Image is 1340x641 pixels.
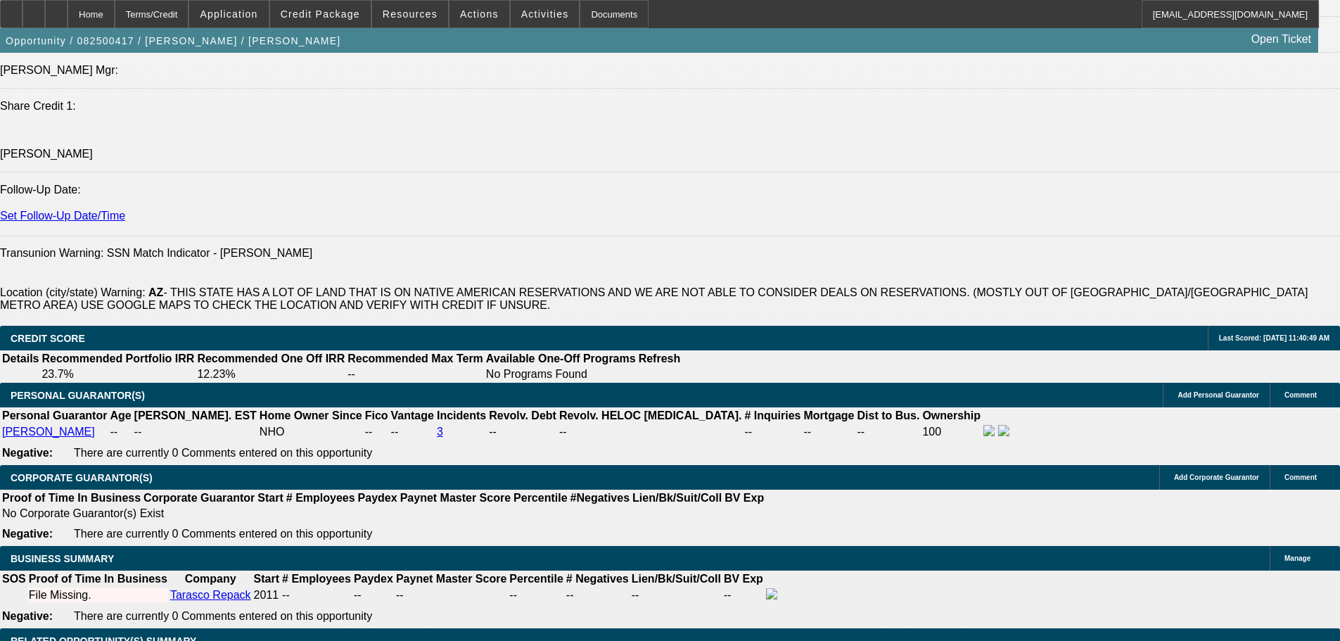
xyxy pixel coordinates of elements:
[857,424,921,440] td: --
[723,588,764,603] td: --
[509,589,563,602] div: --
[1284,474,1317,481] span: Comment
[286,492,355,504] b: # Employees
[437,410,486,421] b: Incidents
[134,410,257,421] b: [PERSON_NAME]. EST
[170,589,251,601] a: Tarasco Repack
[196,352,345,366] th: Recommended One Off IRR
[2,426,95,438] a: [PERSON_NAME]
[259,424,363,440] td: NHO
[282,589,290,601] span: --
[766,588,777,599] img: facebook-icon.png
[270,1,371,27] button: Credit Package
[1178,391,1259,399] span: Add Personal Guarantor
[485,367,637,381] td: No Programs Found
[11,333,85,344] span: CREDIT SCORE
[1,491,141,505] th: Proof of Time In Business
[358,492,397,504] b: Paydex
[29,589,167,602] div: File Missing.
[559,424,743,440] td: --
[509,573,563,585] b: Percentile
[1219,334,1329,342] span: Last Scored: [DATE] 11:40:49 AM
[109,424,132,440] td: --
[347,352,484,366] th: Recommended Max Term
[998,425,1009,436] img: linkedin-icon.png
[400,492,511,504] b: Paynet Master Score
[2,610,53,622] b: Negative:
[28,572,168,586] th: Proof of Time In Business
[11,553,114,564] span: BUSINESS SUMMARY
[725,492,764,504] b: BV Exp
[460,8,499,20] span: Actions
[857,410,920,421] b: Dist to Bus.
[41,352,195,366] th: Recommended Portfolio IRR
[638,352,682,366] th: Refresh
[922,410,981,421] b: Ownership
[74,528,372,540] span: There are currently 0 Comments entered on this opportunity
[559,410,742,421] b: Revolv. HELOC [MEDICAL_DATA].
[254,573,279,585] b: Start
[41,367,195,381] td: 23.7%
[354,573,393,585] b: Paydex
[570,492,630,504] b: #Negatives
[632,573,721,585] b: Lien/Bk/Suit/Coll
[1,352,39,366] th: Details
[372,1,448,27] button: Resources
[489,410,556,421] b: Revolv. Debt
[921,424,981,440] td: 100
[134,424,257,440] td: --
[566,573,629,585] b: # Negatives
[1,572,27,586] th: SOS
[353,588,394,603] td: --
[2,447,53,459] b: Negative:
[803,424,855,440] td: --
[485,352,637,366] th: Available One-Off Programs
[11,472,153,483] span: CORPORATE GUARANTOR(S)
[74,610,372,622] span: There are currently 0 Comments entered on this opportunity
[449,1,509,27] button: Actions
[110,410,131,421] b: Age
[383,8,438,20] span: Resources
[724,573,763,585] b: BV Exp
[107,247,313,259] label: SSN Match Indicator - [PERSON_NAME]
[189,1,268,27] button: Application
[1284,554,1310,562] span: Manage
[804,410,855,421] b: Mortgage
[282,573,351,585] b: # Employees
[744,424,801,440] td: --
[521,8,569,20] span: Activities
[631,588,722,603] td: --
[511,1,580,27] button: Activities
[513,492,567,504] b: Percentile
[281,8,360,20] span: Credit Package
[148,286,163,298] b: AZ
[983,425,995,436] img: facebook-icon.png
[396,573,506,585] b: Paynet Master Score
[365,410,388,421] b: Fico
[2,528,53,540] b: Negative:
[196,367,345,381] td: 12.23%
[488,424,557,440] td: --
[566,589,629,602] div: --
[74,447,372,459] span: There are currently 0 Comments entered on this opportunity
[347,367,484,381] td: --
[396,589,506,602] div: --
[437,426,443,438] a: 3
[143,492,255,504] b: Corporate Guarantor
[6,35,340,46] span: Opportunity / 082500417 / [PERSON_NAME] / [PERSON_NAME]
[390,424,435,440] td: --
[1174,474,1259,481] span: Add Corporate Guarantor
[185,573,236,585] b: Company
[253,588,280,603] td: 2011
[632,492,722,504] b: Lien/Bk/Suit/Coll
[364,424,389,440] td: --
[2,410,107,421] b: Personal Guarantor
[200,8,257,20] span: Application
[391,410,434,421] b: Vantage
[1,507,770,521] td: No Corporate Guarantor(s) Exist
[1284,391,1317,399] span: Comment
[1246,27,1317,51] a: Open Ticket
[11,390,145,401] span: PERSONAL GUARANTOR(S)
[257,492,283,504] b: Start
[260,410,362,421] b: Home Owner Since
